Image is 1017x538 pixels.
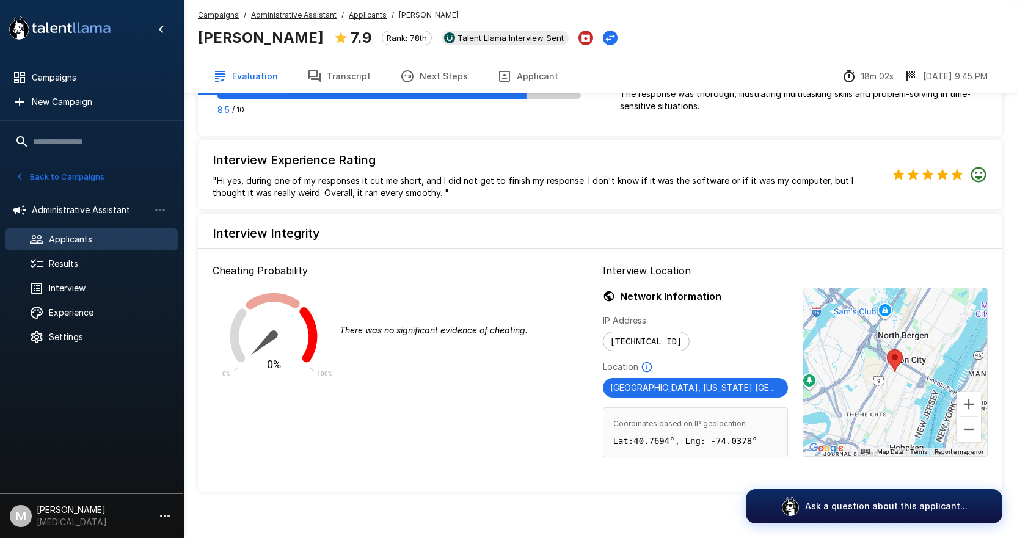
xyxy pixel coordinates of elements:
[603,336,689,346] span: [TECHNICAL_ID]
[392,9,394,21] span: /
[349,10,387,20] u: Applicants
[251,10,337,20] u: Administrative Assistant
[213,263,598,278] p: Cheating Probability
[603,288,788,305] h6: Network Information
[861,70,894,82] p: 18m 02s
[385,59,483,93] button: Next Steps
[603,263,988,278] p: Interview Location
[198,59,293,93] button: Evaluation
[442,31,569,45] div: View profile in UKG
[957,392,981,416] button: Zoom in
[613,418,778,430] span: Coordinates based on IP geolocation
[444,32,455,43] img: ukg_logo.jpeg
[903,69,988,84] div: The date and time when the interview was completed
[746,489,1002,523] button: Ask a question about this applicant...
[399,9,459,21] span: [PERSON_NAME]
[340,325,528,335] i: There was no significant evidence of cheating.
[923,70,988,82] p: [DATE] 9:45 PM
[861,448,870,456] button: Keyboard shortcuts
[806,440,847,456] a: Open this area in Google Maps (opens a new window)
[603,314,788,327] p: IP Address
[382,33,431,43] span: Rank: 78th
[213,175,886,199] p: "Hi yes, during one of my responses it cut me short, and I did not get to finish my response. I d...
[198,224,1002,243] h6: Interview Integrity
[213,150,886,170] h6: Interview Experience Rating
[222,370,230,377] text: 0%
[806,440,847,456] img: Google
[351,29,372,46] b: 7.9
[267,358,281,371] text: 0%
[244,9,246,21] span: /
[198,10,239,20] u: Campaigns
[603,31,618,45] button: Change Stage
[957,417,981,442] button: Zoom out
[842,69,894,84] div: The time between starting and completing the interview
[641,361,653,373] svg: Based on IP Address and not guaranteed to be accurate
[198,29,324,46] b: [PERSON_NAME]
[341,9,344,21] span: /
[805,500,968,512] p: Ask a question about this applicant...
[217,104,230,116] p: 8.5
[603,382,788,393] span: [GEOGRAPHIC_DATA], [US_STATE] [GEOGRAPHIC_DATA]
[578,31,593,45] button: Archive Applicant
[910,448,927,455] a: Terms (opens in new tab)
[603,361,638,373] p: Location
[232,104,244,116] span: / 10
[781,496,800,516] img: logo_glasses@2x.png
[453,33,569,43] span: Talent Llama Interview Sent
[877,448,903,456] button: Map Data
[293,59,385,93] button: Transcript
[483,59,573,93] button: Applicant
[613,435,778,447] p: Lat: 40.7694 °, Lng: -74.0378 °
[935,448,983,455] a: Report a map error
[317,370,332,377] text: 100%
